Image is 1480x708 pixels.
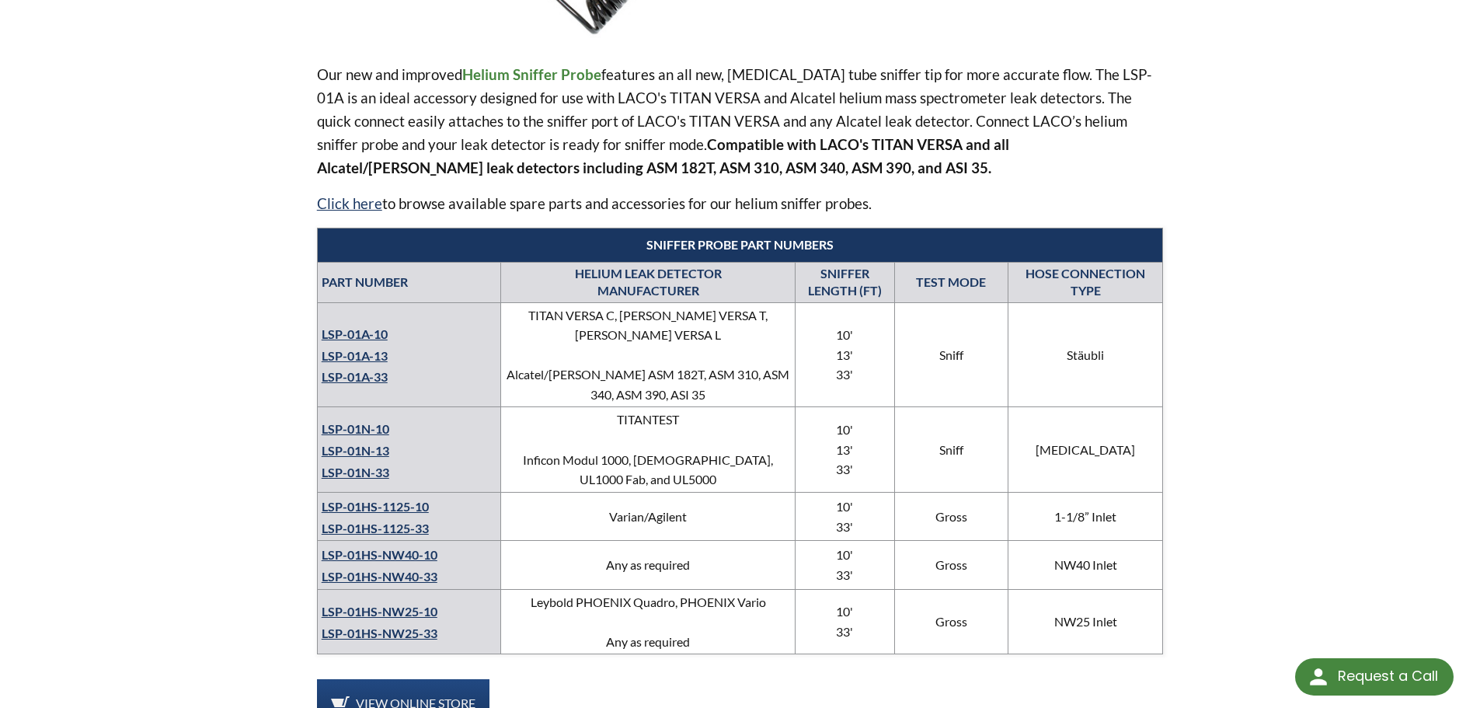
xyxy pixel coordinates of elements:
[894,589,1008,654] td: Gross
[501,302,796,407] td: TITAN VERSA C, [PERSON_NAME] VERSA T, [PERSON_NAME] VERSA L Alcatel/[PERSON_NAME] ASM 182T, ASM 3...
[796,407,895,492] td: 10' 13' 33'
[894,302,1008,407] td: Sniff
[1008,302,1162,407] td: Stäubli
[894,262,1008,302] td: TEST MODE
[322,421,389,436] a: LSP-01N-10
[317,228,1163,262] th: SNIFFER PROBE PART NUMBERS
[322,348,388,363] a: LSP-01A-13
[322,521,429,535] a: LSP-01HS-1125-33
[501,589,796,654] td: Leybold PHOENIX Quadro, PHOENIX Vario Any as required
[322,626,437,640] a: LSP-01HS-NW25-33
[501,541,796,589] td: Any as required
[1306,664,1331,689] img: round button
[894,492,1008,540] td: Gross
[1008,262,1162,302] th: HOSE CONNECTION TYPE
[462,65,601,83] strong: Helium Sniffer Probe
[322,499,429,514] a: LSP-01HS-1125-10
[1008,407,1162,492] td: [MEDICAL_DATA]
[1295,658,1454,696] div: Request a Call
[894,541,1008,589] td: Gross
[501,407,796,492] td: TITANTEST Inficon Modul 1000, [DEMOGRAPHIC_DATA], UL1000 Fab, and UL5000
[1338,658,1438,694] div: Request a Call
[796,541,895,589] td: 10' 33'
[501,492,796,540] td: Varian/Agilent
[1008,541,1162,589] td: NW40 Inlet
[796,262,895,302] th: SNIFFER LENGTH (FT)
[322,569,437,584] a: LSP-01HS-NW40-33
[322,326,388,341] a: LSP-01A-10
[322,443,389,458] a: LSP-01N-13
[322,547,437,562] a: LSP-01HS-NW40-10
[894,407,1008,492] td: Sniff
[796,302,895,407] td: 10' 13' 33'
[322,604,437,619] a: LSP-01HS-NW25-10
[796,492,895,540] td: 10' 33'
[1008,492,1162,540] td: 1-1/8” Inlet
[317,192,1164,215] p: to browse available spare parts and accessories for our helium sniffer probes.
[322,369,388,384] a: LSP-01A-33
[501,262,796,302] th: HELIUM LEAK DETECTOR MANUFACTURER
[317,262,501,302] th: PART NUMBER
[1008,589,1162,654] td: NW25 Inlet
[796,589,895,654] td: 10' 33'
[317,63,1164,180] p: Our new and improved features an all new, [MEDICAL_DATA] tube sniffer tip for more accurate flow....
[322,465,389,480] a: LSP-01N-33
[317,194,382,212] a: Click here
